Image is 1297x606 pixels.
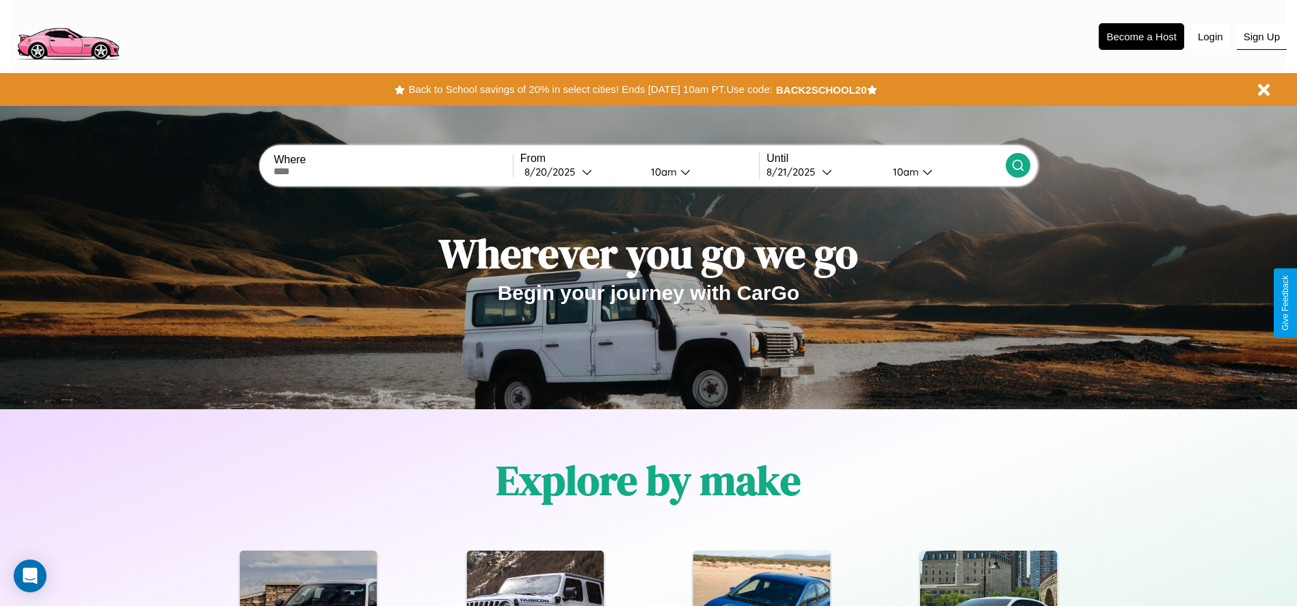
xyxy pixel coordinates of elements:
button: Back to School savings of 20% in select cities! Ends [DATE] 10am PT.Use code: [405,80,775,99]
div: Give Feedback [1281,275,1290,331]
div: 8 / 21 / 2025 [766,165,822,178]
button: Become a Host [1099,23,1184,50]
button: 8/20/2025 [520,165,640,179]
div: 10am [644,165,680,178]
label: From [520,152,759,165]
button: 10am [882,165,1006,179]
label: Until [766,152,1005,165]
img: logo [10,7,125,64]
button: Login [1191,24,1230,49]
label: Where [273,154,512,166]
h1: Explore by make [496,452,801,508]
b: BACK2SCHOOL20 [776,84,867,96]
div: Open Intercom Messenger [14,560,46,592]
button: 10am [640,165,760,179]
div: 10am [886,165,922,178]
button: Sign Up [1237,24,1287,50]
div: 8 / 20 / 2025 [524,165,582,178]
